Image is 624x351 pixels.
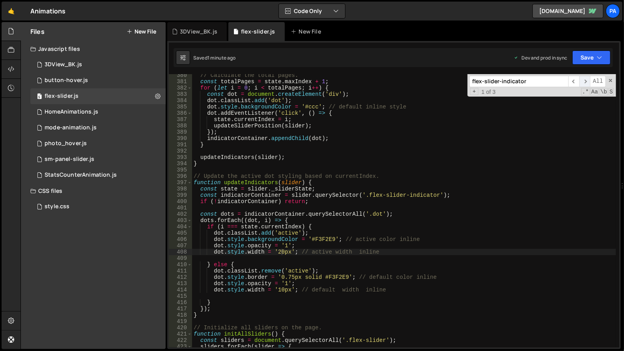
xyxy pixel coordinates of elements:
[169,192,192,198] div: 399
[169,249,192,255] div: 408
[169,129,192,135] div: 389
[45,140,87,147] div: photo_hover.js
[193,54,236,61] div: Saved
[169,142,192,148] div: 391
[30,167,166,183] div: 12786/34430.js
[532,4,603,18] a: [DOMAIN_NAME]
[169,331,192,337] div: 421
[169,167,192,173] div: 395
[469,76,568,87] input: Search for
[169,148,192,154] div: 392
[169,211,192,217] div: 402
[21,183,166,199] div: CSS files
[169,161,192,167] div: 394
[169,116,192,123] div: 387
[169,337,192,344] div: 422
[169,205,192,211] div: 401
[30,6,66,16] div: Animations
[590,88,599,96] span: CaseSensitive Search
[241,28,275,35] div: flex-slider.js
[169,110,192,116] div: 386
[169,123,192,129] div: 388
[169,179,192,186] div: 397
[581,88,590,96] span: RegExp Search
[30,199,166,215] div: 12786/35030.css
[127,28,156,35] button: New File
[30,57,166,73] div: 12786/31304.js
[30,73,166,88] div: 12786/34469.js
[169,104,192,110] div: 385
[180,28,217,35] div: 3DView_BK.js
[169,198,192,205] div: 400
[169,344,192,350] div: 423
[2,2,21,21] a: 🤙
[169,97,192,104] div: 384
[579,76,590,87] span: ​
[169,78,192,85] div: 381
[169,230,192,236] div: 405
[207,54,236,61] div: 1 minute ago
[169,293,192,299] div: 415
[279,4,345,18] button: Code Only
[169,280,192,287] div: 413
[514,54,568,61] div: Dev and prod in sync
[169,173,192,179] div: 396
[169,85,192,91] div: 382
[169,299,192,306] div: 416
[169,224,192,230] div: 404
[169,72,192,78] div: 380
[30,120,166,136] div: 12786/35029.js
[45,156,94,163] div: sm-panel-slider.js
[45,124,97,131] div: mode-animation.js
[169,91,192,97] div: 383
[45,61,82,68] div: 3DView_BK.js
[169,287,192,293] div: 414
[169,154,192,161] div: 393
[609,88,614,96] span: Search In Selection
[30,88,166,104] div: 12786/33199.js
[45,93,78,100] div: flex-slider.js
[169,306,192,312] div: 417
[37,94,42,100] span: 5
[45,172,117,179] div: StatsCounterAnimation.js
[572,50,611,65] button: Save
[169,318,192,325] div: 419
[45,203,69,210] div: style.css
[45,77,88,84] div: button-hover.js
[169,236,192,243] div: 406
[169,135,192,142] div: 390
[169,217,192,224] div: 403
[291,28,324,35] div: New File
[568,76,579,87] span: ​
[169,274,192,280] div: 412
[169,243,192,249] div: 407
[169,312,192,318] div: 418
[169,268,192,274] div: 411
[30,104,166,120] div: 12786/31289.js
[30,136,166,151] div: 12786/32371.js
[169,186,192,192] div: 398
[169,255,192,261] div: 409
[30,151,166,167] div: 12786/31432.js
[478,89,499,95] span: 1 of 3
[30,27,45,36] h2: Files
[21,41,166,57] div: Javascript files
[470,88,478,95] span: Toggle Replace mode
[169,261,192,268] div: 410
[45,108,98,116] div: HomeAnimations.js
[606,4,620,18] a: Pa
[169,325,192,331] div: 420
[590,76,606,87] span: Alt-Enter
[600,88,608,96] span: Whole Word Search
